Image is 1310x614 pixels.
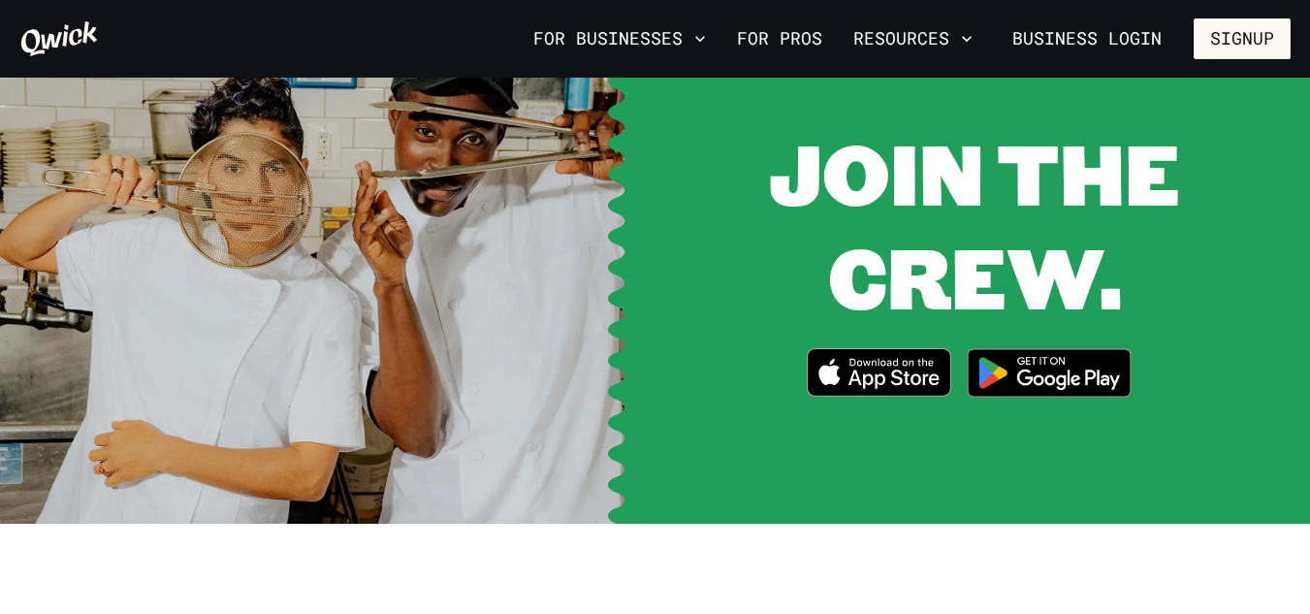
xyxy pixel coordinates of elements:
button: For Businesses [526,22,714,55]
button: Signup [1194,18,1291,59]
span: JOIN THE CREW. [769,116,1180,333]
a: Business Login [996,18,1178,59]
a: For Pros [729,22,830,55]
button: Resources [846,22,980,55]
img: Get it on Google Play [955,337,1143,409]
a: Download on the App Store [807,348,952,403]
